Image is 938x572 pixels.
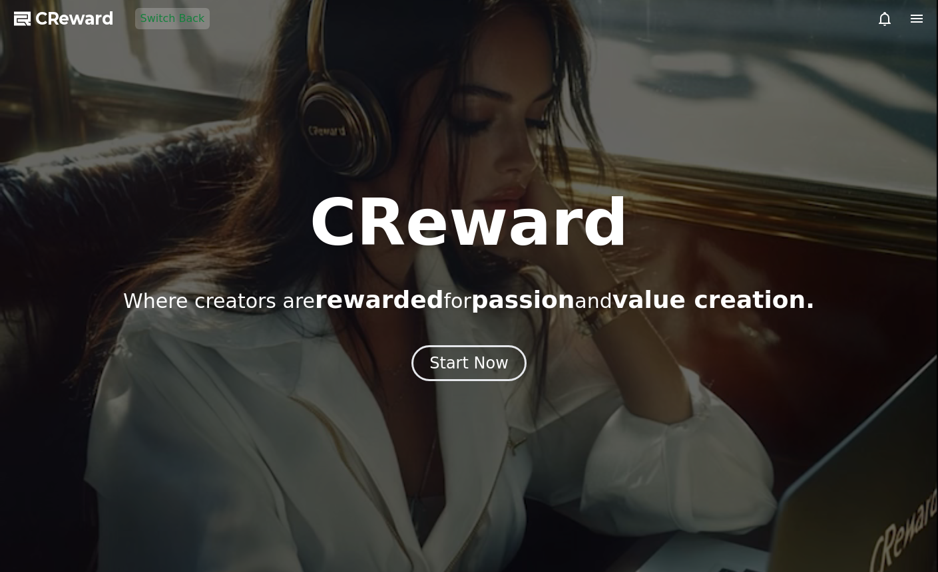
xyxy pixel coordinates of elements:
span: passion [471,286,575,313]
span: rewarded [315,286,443,313]
h1: CReward [310,191,628,255]
a: CReward [14,8,114,29]
span: value creation. [612,286,815,313]
p: Where creators are for and [123,287,815,313]
button: Switch Back [135,8,210,29]
a: Start Now [411,358,527,371]
div: Start Now [429,353,509,374]
button: Start Now [411,345,527,381]
span: CReward [35,8,114,29]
